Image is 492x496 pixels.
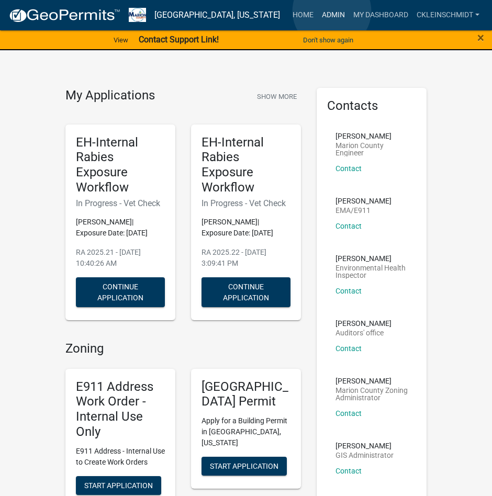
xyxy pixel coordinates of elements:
a: Contact [336,164,362,173]
p: [PERSON_NAME] [336,197,392,205]
p: Auditors' office [336,329,392,336]
a: [GEOGRAPHIC_DATA], [US_STATE] [154,6,280,24]
img: Marion County, Iowa [129,8,146,22]
button: Start Application [202,457,287,476]
p: [PERSON_NAME] [336,255,408,262]
a: Contact [336,467,362,475]
p: [PERSON_NAME]| Exposure Date: [DATE] [76,217,165,239]
p: GIS Administrator [336,452,394,459]
a: Home [288,5,318,25]
h4: My Applications [65,88,155,104]
button: Close [477,31,484,44]
p: [PERSON_NAME] [336,377,408,385]
strong: Contact Support Link! [139,35,219,44]
h5: E911 Address Work Order - Internal Use Only [76,379,165,439]
span: Start Application [210,462,278,470]
p: [PERSON_NAME]| Exposure Date: [DATE] [202,217,290,239]
a: View [109,31,132,49]
p: E911 Address - Internal Use to Create Work Orders [76,446,165,468]
a: Contact [336,222,362,230]
p: Marion County Engineer [336,142,408,156]
h6: In Progress - Vet Check [76,198,165,208]
h5: EH-Internal Rabies Exposure Workflow [202,135,290,195]
a: Contact [336,409,362,418]
p: Apply for a Building Permit in [GEOGRAPHIC_DATA], [US_STATE] [202,415,290,448]
p: [PERSON_NAME] [336,442,394,449]
button: Don't show again [299,31,357,49]
h6: In Progress - Vet Check [202,198,290,208]
h5: [GEOGRAPHIC_DATA] Permit [202,379,290,410]
span: × [477,30,484,45]
h5: EH-Internal Rabies Exposure Workflow [76,135,165,195]
p: Marion County Zoning Administrator [336,387,408,401]
h5: Contacts [327,98,416,114]
button: Show More [253,88,301,105]
p: RA 2025.21 - [DATE] 10:40:26 AM [76,247,165,269]
a: ckleinschmidt [412,5,484,25]
a: My Dashboard [349,5,412,25]
span: Start Application [84,481,153,489]
button: Start Application [76,476,161,495]
h4: Zoning [65,341,301,356]
button: Continue Application [202,277,290,307]
a: Admin [318,5,349,25]
p: RA 2025.22 - [DATE] 3:09:41 PM [202,247,290,269]
a: Contact [336,287,362,295]
p: [PERSON_NAME] [336,320,392,327]
p: EMA/E911 [336,207,392,214]
p: Environmental Health Inspector [336,264,408,279]
p: [PERSON_NAME] [336,132,408,140]
a: Contact [336,344,362,353]
button: Continue Application [76,277,165,307]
